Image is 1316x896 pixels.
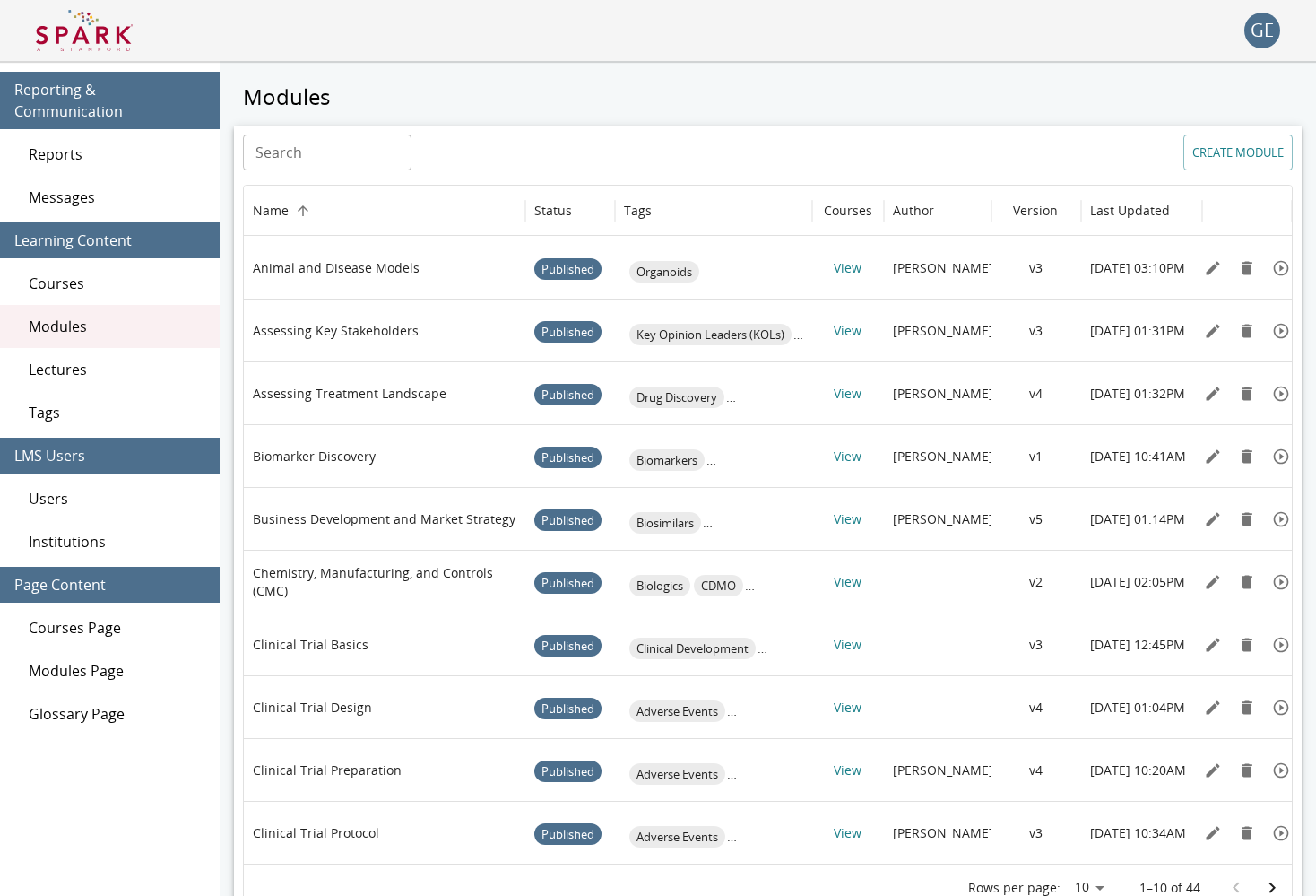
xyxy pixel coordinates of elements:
[29,703,205,725] span: Glossary Page
[253,824,379,842] p: Clinical Trial Protocol
[834,699,861,716] a: View
[1238,761,1256,779] svg: Remove
[253,385,446,403] p: Assessing Treatment Landscape
[534,741,602,803] span: Published
[1234,820,1260,847] button: Remove
[253,510,515,528] p: Business Development and Market Strategy
[893,824,993,842] p: [PERSON_NAME]
[534,364,602,426] span: Published
[1238,385,1256,403] svg: Remove
[253,259,420,277] p: Animal and Disease Models
[14,79,205,122] span: Reporting & Communication
[534,804,602,866] span: Published
[893,202,934,219] div: Author
[290,198,316,223] button: Sort
[534,678,602,740] span: Published
[253,564,516,600] p: Chemistry, Manufacturing, and Controls (CMC)
[29,617,205,639] span: Courses Page
[14,230,205,251] span: Learning Content
[1234,694,1260,721] button: Remove
[1204,636,1222,654] svg: Edit
[29,402,205,423] span: Tags
[1204,573,1222,591] svg: Edit
[1204,385,1222,403] svg: Edit
[253,322,419,340] p: Assessing Key Stakeholders
[534,202,572,219] div: Status
[1090,761,1186,779] p: [DATE] 10:20AM
[991,675,1081,738] div: v4
[1204,699,1222,717] svg: Edit
[991,424,1081,487] div: v1
[1238,510,1256,528] svg: Remove
[1199,757,1226,784] button: Edit
[1234,631,1260,658] button: Remove
[834,448,861,465] a: View
[1234,318,1260,344] button: Remove
[1199,820,1226,847] button: Edit
[834,824,861,841] a: View
[1272,259,1290,277] svg: Preview
[893,322,993,340] p: [PERSON_NAME]
[1238,699,1256,717] svg: Remove
[1234,506,1260,533] button: Remove
[1199,631,1226,658] button: Edit
[1090,699,1185,717] p: [DATE] 01:04PM
[1272,636,1290,654] svg: Preview
[1090,322,1185,340] p: [DATE] 01:31PM
[1272,385,1290,403] svg: Preview
[253,202,289,219] div: Name
[834,385,861,402] a: View
[824,202,872,219] div: Courses
[1090,259,1185,277] p: [DATE] 03:10PM
[1272,761,1290,779] svg: Preview
[893,761,993,779] p: [PERSON_NAME]
[893,510,993,528] p: [PERSON_NAME]
[1272,448,1290,465] svg: Preview
[1234,255,1260,282] button: Remove
[991,236,1081,299] div: v3
[36,9,133,52] img: Logo of SPARK at Stanford
[1199,318,1226,344] button: Edit
[29,187,205,208] span: Messages
[1204,824,1222,842] svg: Edit
[1272,573,1290,591] svg: Preview
[1268,820,1294,847] button: Preview
[534,615,602,677] span: Published
[1238,259,1256,277] svg: Remove
[1238,636,1256,654] svg: Remove
[1238,573,1256,591] svg: Remove
[1268,318,1294,344] button: Preview
[991,801,1081,864] div: v3
[253,636,368,654] p: Clinical Trial Basics
[14,445,205,466] span: LMS Users
[1204,510,1222,528] svg: Edit
[1199,380,1226,407] button: Edit
[1204,448,1222,465] svg: Edit
[1199,443,1226,470] button: Edit
[834,573,861,590] a: View
[893,448,993,465] p: [PERSON_NAME]
[253,699,372,717] p: Clinical Trial Design
[29,488,205,509] span: Users
[834,636,861,653] a: View
[991,361,1081,424] div: v4
[893,259,993,277] p: [PERSON_NAME]
[1244,13,1280,48] button: account of current user
[1238,448,1256,465] svg: Remove
[29,359,205,380] span: Lectures
[29,144,205,165] span: Reports
[1268,443,1294,470] button: Preview
[1090,573,1185,591] p: [DATE] 02:05PM
[1272,322,1290,340] svg: Preview
[834,259,861,276] a: View
[1204,259,1222,277] svg: Edit
[1090,824,1186,842] p: [DATE] 10:34AM
[1268,757,1294,784] button: Preview
[534,301,602,363] span: Published
[1090,510,1185,528] p: [DATE] 01:14PM
[14,574,205,596] span: Page Content
[253,761,402,779] p: Clinical Trial Preparation
[991,550,1081,613] div: v2
[991,299,1081,361] div: v3
[1090,448,1186,465] p: [DATE] 10:41AM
